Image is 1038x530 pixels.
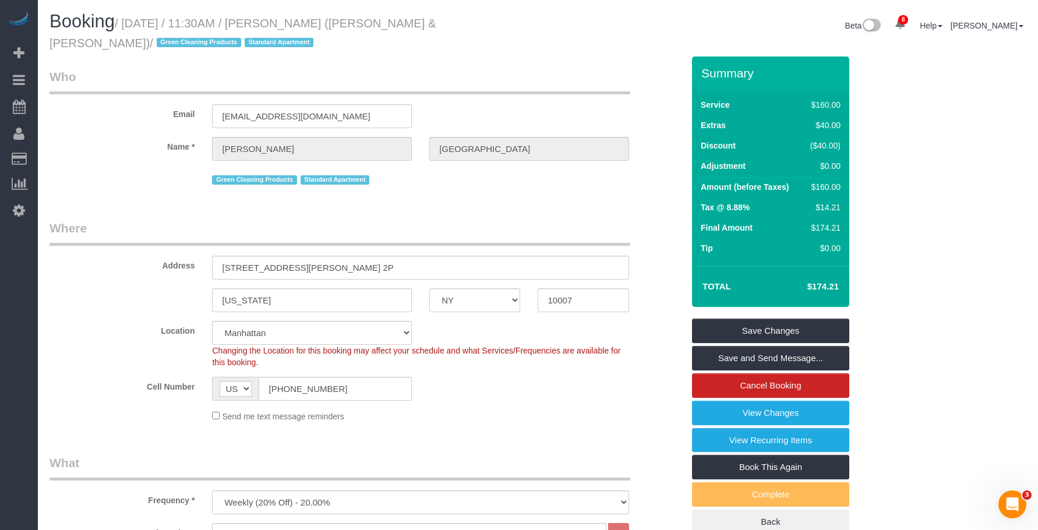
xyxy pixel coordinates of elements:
input: Cell Number [259,377,412,401]
a: Cancel Booking [692,373,849,398]
img: New interface [862,19,881,34]
legend: Who [50,68,630,94]
input: City [212,288,412,312]
a: View Changes [692,401,849,425]
span: 8 [898,15,908,24]
div: $0.00 [806,160,841,172]
span: / [150,37,317,50]
label: Tax @ 8.88% [701,202,750,213]
legend: What [50,454,630,480]
div: $160.00 [806,99,841,111]
a: Save and Send Message... [692,346,849,370]
a: View Recurring Items [692,428,849,453]
div: $160.00 [806,181,841,193]
input: Email [212,104,412,128]
label: Service [701,99,730,111]
span: Standard Apartment [301,175,370,185]
span: Send me text message reminders [222,412,344,421]
a: Help [920,21,942,30]
label: Cell Number [41,377,203,393]
div: ($40.00) [806,140,841,151]
span: Green Cleaning Products [157,38,241,47]
label: Extras [701,119,726,131]
label: Email [41,104,203,120]
div: $14.21 [806,202,841,213]
img: Automaid Logo [7,12,30,28]
span: Standard Apartment [245,38,314,47]
label: Name * [41,137,203,153]
input: First Name [212,137,412,161]
strong: Total [702,281,731,291]
a: Save Changes [692,319,849,343]
a: 8 [889,12,912,37]
h4: $174.21 [772,282,839,292]
span: Booking [50,11,115,31]
a: Beta [845,21,881,30]
span: Changing the Location for this booking may affect your schedule and what Services/Frequencies are... [212,346,620,367]
div: $174.21 [806,222,841,234]
label: Discount [701,140,736,151]
label: Frequency * [41,490,203,506]
label: Location [41,321,203,337]
a: Book This Again [692,455,849,479]
a: [PERSON_NAME] [951,21,1023,30]
label: Address [41,256,203,271]
span: 3 [1022,490,1032,500]
label: Final Amount [701,222,753,234]
label: Amount (before Taxes) [701,181,789,193]
small: / [DATE] / 11:30AM / [PERSON_NAME] ([PERSON_NAME] & [PERSON_NAME]) [50,17,436,50]
input: Zip Code [538,288,629,312]
span: Green Cleaning Products [212,175,296,185]
h3: Summary [701,66,843,80]
legend: Where [50,220,630,246]
div: $40.00 [806,119,841,131]
input: Last Name [429,137,629,161]
div: $0.00 [806,242,841,254]
label: Tip [701,242,713,254]
iframe: Intercom live chat [998,490,1026,518]
label: Adjustment [701,160,746,172]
